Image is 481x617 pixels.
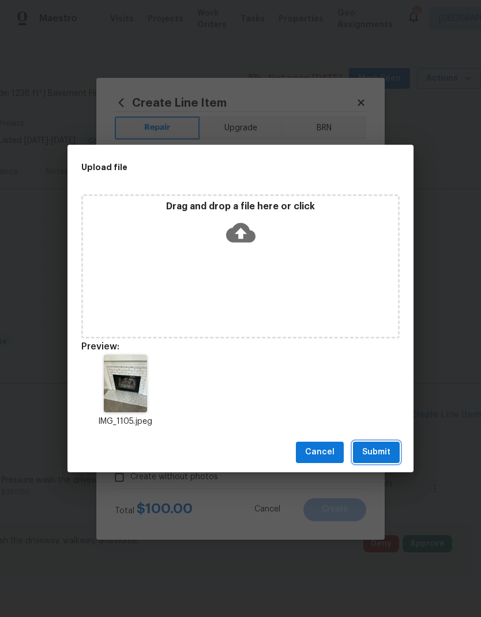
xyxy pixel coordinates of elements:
[296,442,344,463] button: Cancel
[104,355,147,412] img: 2Q==
[362,445,390,460] span: Submit
[81,161,348,174] h2: Upload file
[353,442,400,463] button: Submit
[81,416,169,428] p: IMG_1105.jpeg
[83,201,398,213] p: Drag and drop a file here or click
[305,445,335,460] span: Cancel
